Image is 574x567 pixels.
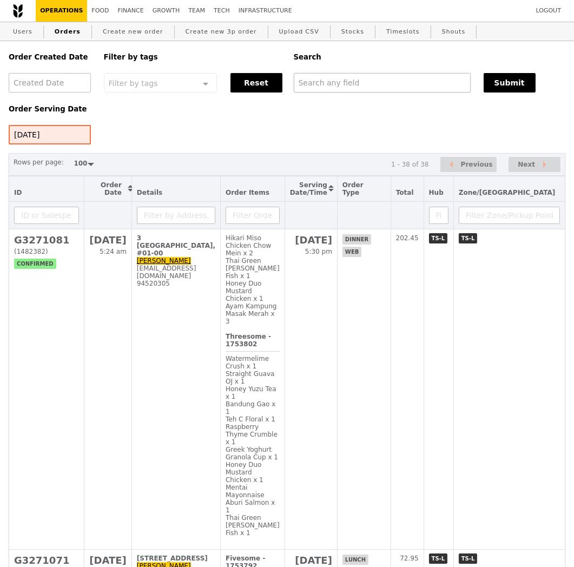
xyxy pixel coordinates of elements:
span: Previous [461,158,493,171]
label: Rows per page: [14,157,64,168]
div: Honey Duo Mustard Chicken x 1 [226,280,280,302]
h2: [DATE] [89,555,127,566]
button: Submit [484,73,536,93]
button: Next [509,157,560,173]
div: Hikari Miso Chicken Chow Mein x 2 [226,234,280,257]
a: Timeslots [382,22,424,42]
span: 5:30 pm [305,248,332,255]
h5: Search [294,53,566,61]
span: Straight Guava OJ x 1 [226,370,274,385]
span: 5:24 am [100,248,127,255]
a: Create new 3p order [181,22,261,42]
span: ID [14,189,22,196]
span: Greek Yoghurt Granola Cup x 1 [226,446,278,461]
span: Order Items [226,189,269,196]
span: Next [518,158,535,171]
span: Bandung Gao x 1 [226,400,275,416]
button: Previous [440,157,497,173]
h2: G3271081 [14,234,79,246]
span: web [342,247,361,257]
span: Thai Green [PERSON_NAME] Fish x 1 [226,514,280,537]
span: Filter by tags [109,78,158,88]
input: Filter by Address, Name, Email, Mobile [137,207,215,224]
span: Honey Duo Mustard Chicken x 1 [226,461,263,484]
span: TS-L [459,233,478,243]
div: 1 - 38 of 38 [391,161,428,168]
div: Thai Green [PERSON_NAME] Fish x 1 [226,257,280,280]
span: TS-L [429,553,448,564]
input: Serving Date [9,125,91,144]
div: Ayam Kampung Masak Merah x 3 [226,302,280,325]
img: Grain logo [13,4,23,18]
h5: Filter by tags [104,53,281,61]
span: 202.45 [396,234,419,242]
h5: Order Created Date [9,53,91,61]
div: 3 [GEOGRAPHIC_DATA], #01-00 [137,234,215,257]
span: Watermelime Crush x 1 [226,355,269,370]
a: Stocks [337,22,368,42]
a: Upload CSV [275,22,324,42]
a: Shouts [438,22,470,42]
input: Filter Order Items [226,207,280,224]
span: Zone/[GEOGRAPHIC_DATA] [459,189,556,196]
a: Create new order [98,22,168,42]
span: confirmed [14,259,56,269]
h2: [DATE] [290,555,332,566]
input: Filter Hub [429,207,448,224]
span: dinner [342,234,371,245]
span: TS-L [429,233,448,243]
span: Mentai Mayonnaise Aburi Salmon x 1 [226,484,275,514]
span: Raspberry Thyme Crumble x 1 [226,423,278,446]
span: Teh C Floral x 1 [226,416,275,423]
h2: [DATE] [290,234,332,246]
span: Hub [429,189,444,196]
span: Details [137,189,162,196]
h5: Order Serving Date [9,105,91,113]
span: Honey Yuzu Tea x 1 [226,385,276,400]
button: Reset [230,73,282,93]
span: Order Type [342,181,364,196]
input: Created Date [9,73,91,93]
span: 72.95 [400,555,418,562]
div: (1482382) [14,248,79,255]
input: ID or Salesperson name [14,207,79,224]
input: Filter Zone/Pickup Point [459,207,560,224]
a: [PERSON_NAME] [137,257,191,265]
h2: [DATE] [89,234,127,246]
a: Users [9,22,37,42]
b: Threesome - 1753802 [226,333,271,348]
input: Search any field [294,73,471,93]
div: 94520305 [137,280,215,287]
span: lunch [342,555,368,565]
h2: G3271071 [14,555,79,566]
span: TS-L [459,553,478,564]
a: Orders [50,22,85,42]
div: [EMAIL_ADDRESS][DOMAIN_NAME] [137,265,215,280]
div: [STREET_ADDRESS] [137,555,215,562]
